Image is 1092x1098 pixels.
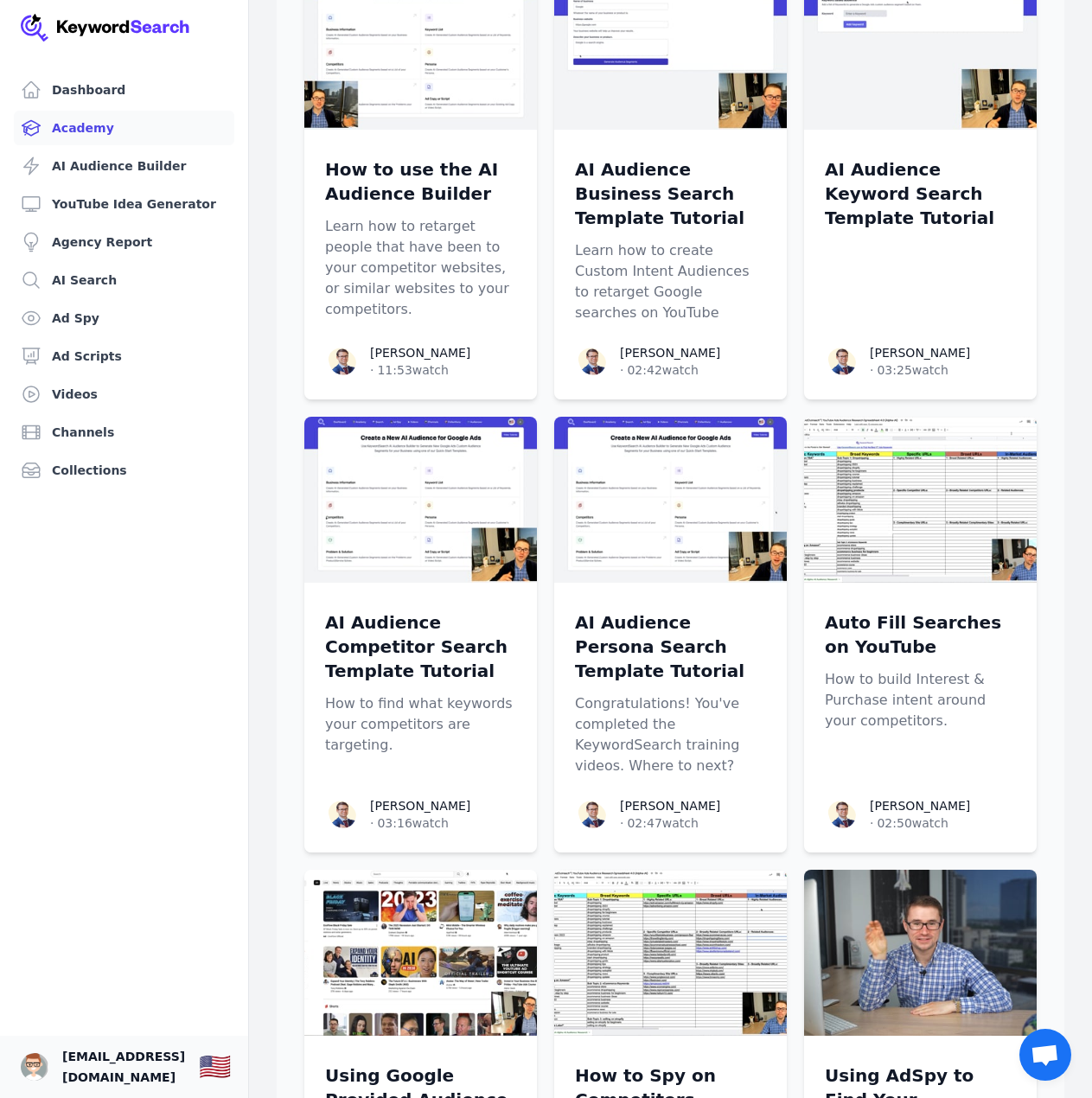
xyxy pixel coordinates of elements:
[575,240,766,323] p: Learn how to create Custom Intent Audiences to retarget Google searches on YouTube
[14,111,234,145] a: Academy
[370,346,470,360] a: [PERSON_NAME]
[14,415,234,450] a: Channels
[575,693,766,776] p: Congratulations! You've completed the KeywordSearch training videos. Where to next?
[575,610,766,776] a: AI Audience Persona Search Template TutorialCongratulations! You've completed the KeywordSearch t...
[825,157,1016,230] a: AI Audience Keyword Search Template Tutorial
[377,814,448,832] span: 03:16 watch
[199,1050,231,1084] button: 🇺🇸
[825,610,1016,659] p: Auto Fill Searches on YouTube
[325,157,516,320] a: How to use the AI Audience BuilderLearn how to retarget people that have been to your competitor ...
[62,1046,185,1088] span: [EMAIL_ADDRESS][DOMAIN_NAME]
[14,187,234,221] a: YouTube Idea Generator
[325,693,516,756] p: How to find what keywords your competitors are targeting.
[14,301,234,335] a: Ad Spy
[620,814,623,832] span: ·
[199,1051,231,1082] div: 🇺🇸
[620,799,720,813] a: [PERSON_NAME]
[14,339,234,373] a: Ad Scripts
[575,610,766,683] p: AI Audience Persona Search Template Tutorial
[620,361,623,379] span: ·
[325,610,516,756] a: AI Audience Competitor Search Template TutorialHow to find what keywords your competitors are tar...
[877,361,948,379] span: 03:25 watch
[325,157,516,206] p: How to use the AI Audience Builder
[825,669,1016,731] p: How to build Interest & Purchase intent around your competitors.
[14,149,234,183] a: AI Audience Builder
[877,814,948,832] span: 02:50 watch
[14,453,234,488] a: Collections
[627,814,698,832] span: 02:47 watch
[14,225,234,259] a: Agency Report
[21,1053,48,1081] button: Open user button
[370,814,374,832] span: ·
[14,377,234,412] a: Videos
[627,361,698,379] span: 02:42 watch
[825,610,1016,731] a: Auto Fill Searches on YouTubeHow to build Interest & Purchase intent around your competitors.
[1019,1029,1071,1081] div: Open chat
[870,814,873,832] span: ·
[14,263,234,297] a: AI Search
[620,346,720,360] a: [PERSON_NAME]
[370,361,374,379] span: ·
[870,361,873,379] span: ·
[870,346,970,360] a: [PERSON_NAME]
[377,361,448,379] span: 11:53 watch
[575,157,766,323] a: AI Audience Business Search Template TutorialLearn how to create Custom Intent Audiences to retar...
[14,73,234,107] a: Dashboard
[21,1053,48,1081] img: jon stew
[575,157,766,230] p: AI Audience Business Search Template Tutorial
[325,610,516,683] p: AI Audience Competitor Search Template Tutorial
[21,14,190,41] img: Your Company
[370,799,470,813] a: [PERSON_NAME]
[325,216,516,320] p: Learn how to retarget people that have been to your competitor websites, or similar websites to y...
[870,799,970,813] a: [PERSON_NAME]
